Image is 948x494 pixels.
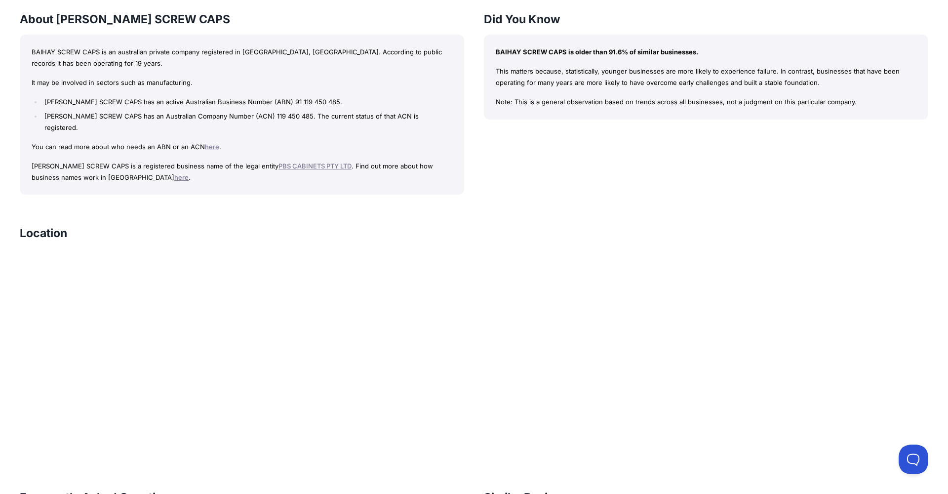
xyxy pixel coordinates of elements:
a: PBS CABINETS PTY LTD [278,162,352,170]
li: [PERSON_NAME] SCREW CAPS has an active Australian Business Number (ABN) 91 119 450 485. [42,96,452,108]
iframe: Toggle Customer Support [899,445,928,474]
h3: About [PERSON_NAME] SCREW CAPS [20,12,464,27]
p: This matters because, statistically, younger businesses are more likely to experience failure. In... [496,66,916,88]
p: You can read more about who needs an ABN or an ACN . [32,141,452,153]
p: It may be involved in sectors such as manufacturing. [32,77,452,88]
p: Note: This is a general observation based on trends across all businesses, not a judgment on this... [496,96,916,108]
p: BAIHAY SCREW CAPS is an australian private company registered in [GEOGRAPHIC_DATA], [GEOGRAPHIC_D... [32,46,452,69]
p: [PERSON_NAME] SCREW CAPS is a registered business name of the legal entity . Find out more about ... [32,161,452,183]
h3: Location [20,226,67,241]
p: BAIHAY SCREW CAPS is older than 91.6% of similar businesses. [496,46,916,58]
h3: Did You Know [484,12,928,27]
a: here [205,143,219,151]
li: [PERSON_NAME] SCREW CAPS has an Australian Company Number (ACN) 119 450 485. The current status o... [42,111,452,133]
a: here [174,173,189,181]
